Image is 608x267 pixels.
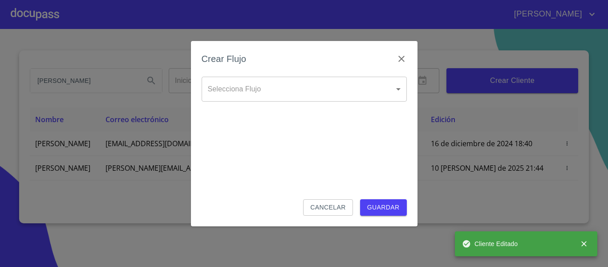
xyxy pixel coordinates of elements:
span: Cliente Editado [462,239,518,248]
div: ​ [202,77,407,102]
button: close [574,234,594,254]
span: Cancelar [310,202,345,213]
button: Cancelar [303,199,353,216]
span: Guardar [367,202,400,213]
button: Guardar [360,199,407,216]
h6: Crear Flujo [202,52,247,66]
